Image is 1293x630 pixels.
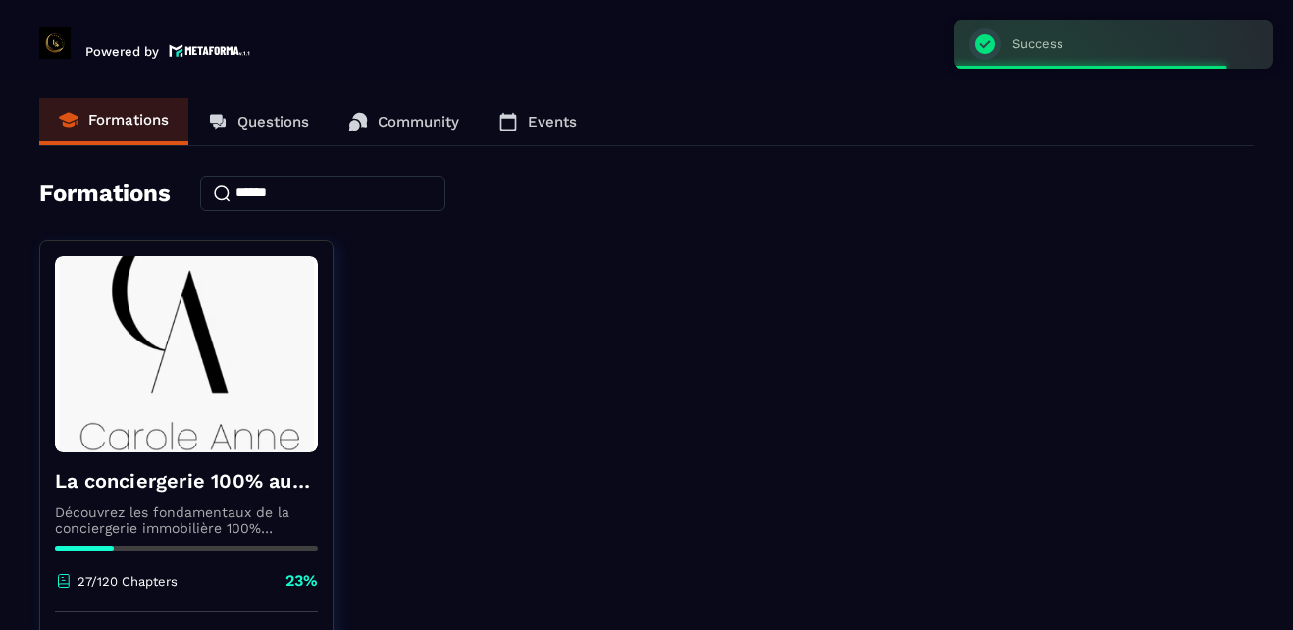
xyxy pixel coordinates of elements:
img: formation-background [55,256,318,452]
a: Formations [39,98,188,145]
h4: Formations [39,180,171,207]
p: Powered by [85,44,159,59]
p: Community [378,113,459,131]
img: logo [169,42,251,59]
p: Events [528,113,577,131]
p: Questions [237,113,309,131]
h4: La conciergerie 100% automatisée [55,467,318,495]
a: Questions [188,98,329,145]
p: Formations [88,111,169,129]
p: 23% [285,570,318,592]
a: Community [329,98,479,145]
p: 27/120 Chapters [78,574,178,589]
img: logo-branding [39,27,71,59]
a: Events [479,98,596,145]
p: Découvrez les fondamentaux de la conciergerie immobilière 100% automatisée. Cette formation est c... [55,504,318,536]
